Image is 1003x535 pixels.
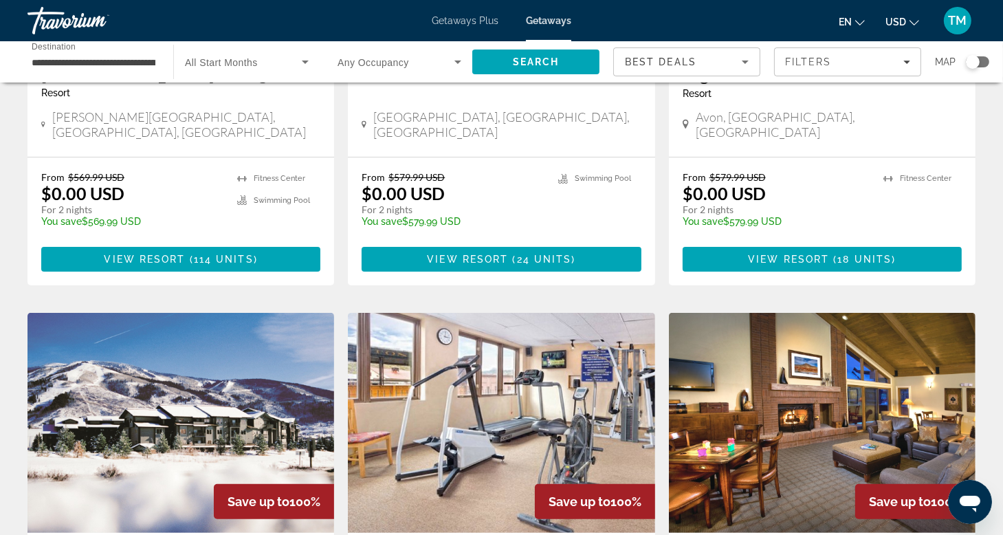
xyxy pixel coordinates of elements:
[27,3,165,39] a: Travorium
[41,183,124,204] p: $0.00 USD
[683,216,723,227] span: You save
[472,50,599,74] button: Search
[104,254,185,265] span: View Resort
[194,254,254,265] span: 114 units
[52,109,321,140] span: [PERSON_NAME][GEOGRAPHIC_DATA], [GEOGRAPHIC_DATA], [GEOGRAPHIC_DATA]
[900,174,951,183] span: Fitness Center
[869,494,931,509] span: Save up to
[41,87,70,98] span: Resort
[373,109,641,140] span: [GEOGRAPHIC_DATA], [GEOGRAPHIC_DATA], [GEOGRAPHIC_DATA]
[683,247,962,272] button: View Resort(18 units)
[669,313,976,533] img: Club Wyndham Steamboat Springs - 3 Nights
[41,216,82,227] span: You save
[228,494,289,509] span: Save up to
[885,12,919,32] button: Change currency
[513,56,560,67] span: Search
[748,254,829,265] span: View Resort
[27,313,334,533] img: Club Wyndham Steamboat Springs - 2 Nights
[362,216,544,227] p: $579.99 USD
[362,171,385,183] span: From
[696,109,962,140] span: Avon, [GEOGRAPHIC_DATA], [GEOGRAPHIC_DATA]
[432,15,498,26] a: Getaways Plus
[683,183,766,204] p: $0.00 USD
[41,171,65,183] span: From
[362,216,402,227] span: You save
[839,12,865,32] button: Change language
[683,216,870,227] p: $579.99 USD
[935,52,956,72] span: Map
[185,57,258,68] span: All Start Months
[254,174,305,183] span: Fitness Center
[683,171,706,183] span: From
[526,15,571,26] a: Getaways
[948,480,992,524] iframe: Button to launch messaging window
[839,17,852,28] span: en
[41,247,320,272] button: View Resort(114 units)
[829,254,896,265] span: ( )
[186,254,258,265] span: ( )
[549,494,610,509] span: Save up to
[855,484,976,519] div: 100%
[32,54,155,71] input: Select destination
[774,47,921,76] button: Filters
[683,88,712,99] span: Resort
[517,254,572,265] span: 24 units
[940,6,976,35] button: User Menu
[214,484,334,519] div: 100%
[362,204,544,216] p: For 2 nights
[338,57,409,68] span: Any Occupancy
[362,183,445,204] p: $0.00 USD
[709,171,766,183] span: $579.99 USD
[254,196,310,205] span: Swimming Pool
[535,484,655,519] div: 100%
[625,54,749,70] mat-select: Sort by
[508,254,575,265] span: ( )
[362,247,641,272] button: View Resort(24 units)
[388,171,445,183] span: $579.99 USD
[575,174,631,183] span: Swimming Pool
[68,171,124,183] span: $569.99 USD
[348,313,654,533] img: Club Wyndham Durango - 3 Nights
[885,17,906,28] span: USD
[41,204,223,216] p: For 2 nights
[41,216,223,227] p: $569.99 USD
[32,42,76,51] span: Destination
[427,254,508,265] span: View Resort
[838,254,892,265] span: 18 units
[949,14,967,28] span: TM
[785,56,832,67] span: Filters
[625,56,696,67] span: Best Deals
[683,204,870,216] p: For 2 nights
